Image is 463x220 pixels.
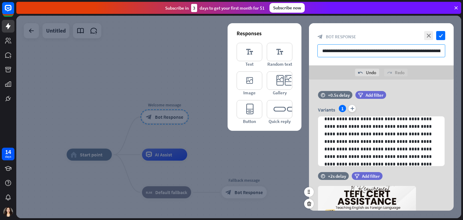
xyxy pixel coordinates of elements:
i: check [436,31,445,40]
i: filter [354,174,359,178]
i: undo [358,70,363,75]
div: Subscribe now [269,3,305,13]
div: Subscribe in days to get your first month for $1 [165,4,265,12]
i: time [321,174,325,178]
span: Bot Response [326,34,356,39]
span: Add filter [362,173,380,179]
div: Redo [384,69,408,76]
span: Add filter [366,92,383,98]
div: 14 [5,149,11,155]
a: 14 days [2,148,14,160]
i: time [321,93,325,97]
i: block_bot_response [317,34,323,39]
div: days [5,155,11,159]
div: +0.5s delay [328,92,350,98]
i: filter [358,93,363,97]
div: 3 [191,4,197,12]
div: Undo [355,69,379,76]
i: redo [387,70,392,75]
button: Open LiveChat chat widget [5,2,23,20]
div: +2s delay [328,173,346,179]
i: close [424,31,433,40]
span: Variants [318,107,335,113]
i: plus [348,105,356,112]
div: 1 [339,105,346,112]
